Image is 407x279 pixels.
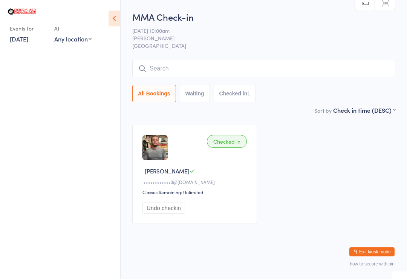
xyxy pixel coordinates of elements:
[54,35,92,43] div: Any location
[214,85,256,102] button: Checked in1
[10,35,28,43] a: [DATE]
[247,90,250,97] div: 1
[142,189,249,195] div: Classes Remaining: Unlimited
[132,11,395,23] h2: MMA Check-in
[142,135,168,160] img: image1715388350.png
[333,106,395,114] div: Check in time (DESC)
[180,85,210,102] button: Waiting
[132,34,384,42] span: [PERSON_NAME]
[145,167,189,175] span: [PERSON_NAME]
[349,247,395,256] button: Exit kiosk mode
[10,22,47,35] div: Events for
[142,179,249,185] div: l••••••••••••3@[DOMAIN_NAME]
[142,202,185,214] button: Undo checkin
[207,135,247,148] div: Checked in
[350,261,395,267] button: how to secure with pin
[54,22,92,35] div: At
[132,27,384,34] span: [DATE] 10:00am
[132,60,395,77] input: Search
[314,107,332,114] label: Sort by
[8,8,36,15] img: Bulldog Gym Castle Hill Pty Ltd
[132,85,176,102] button: All Bookings
[132,42,395,49] span: [GEOGRAPHIC_DATA]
